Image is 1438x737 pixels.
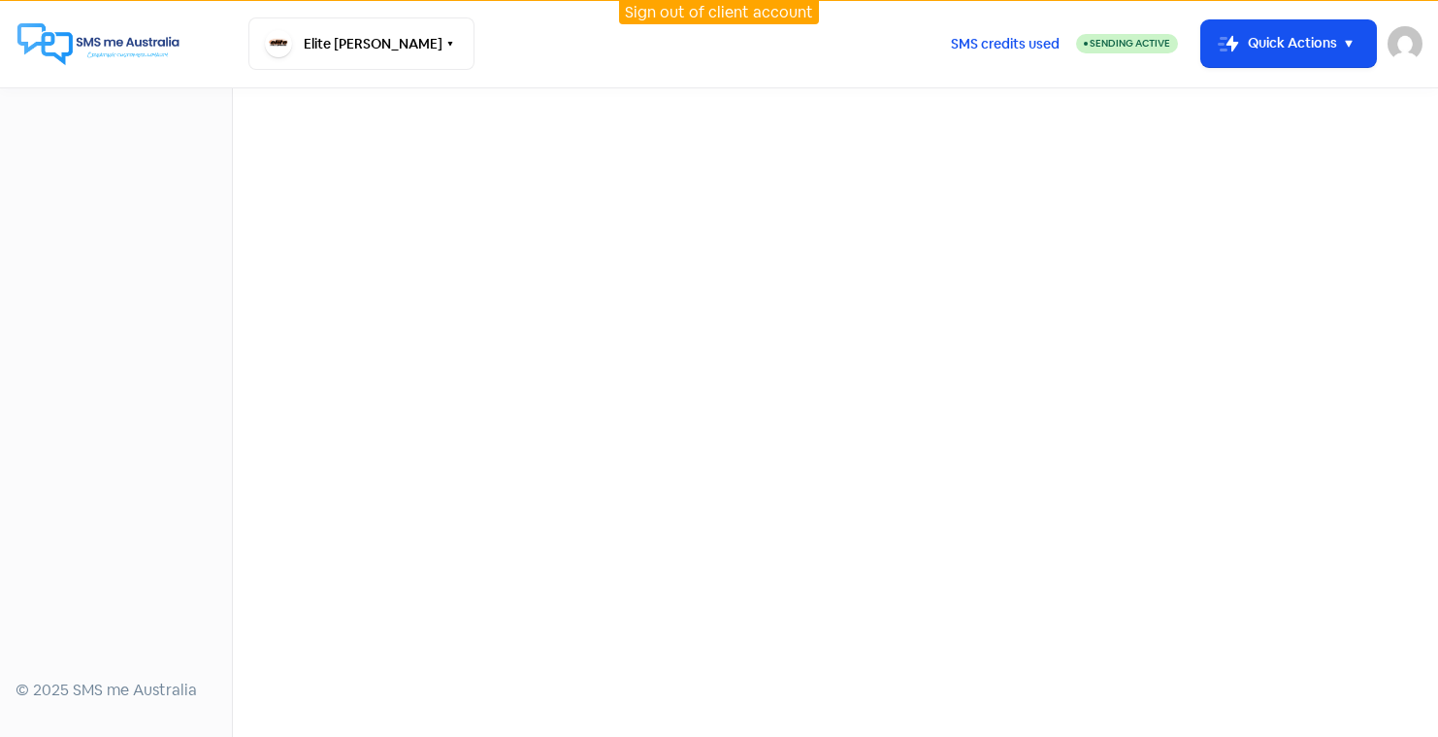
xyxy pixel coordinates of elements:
[625,2,813,22] a: Sign out of client account
[1388,26,1422,61] img: User
[1090,37,1170,50] span: Sending Active
[1201,20,1376,67] button: Quick Actions
[248,17,474,70] button: Elite [PERSON_NAME]
[934,32,1076,52] a: SMS credits used
[1076,32,1178,55] a: Sending Active
[951,34,1060,54] span: SMS credits used
[16,679,216,702] div: © 2025 SMS me Australia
